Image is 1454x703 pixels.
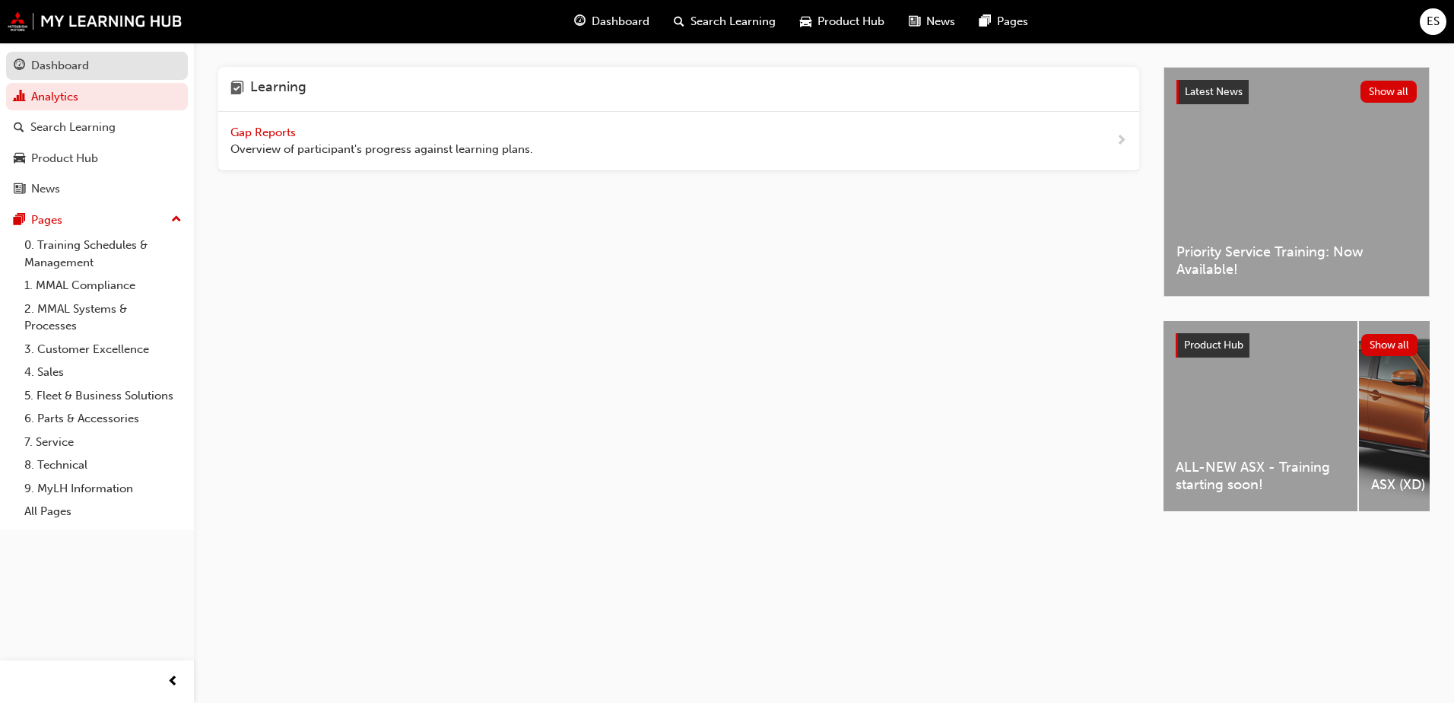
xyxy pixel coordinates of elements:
span: chart-icon [14,91,25,104]
h4: Learning [250,79,306,99]
div: Product Hub [31,150,98,167]
a: ALL-NEW ASX - Training starting soon! [1164,321,1357,511]
a: Product HubShow all [1176,333,1417,358]
div: Search Learning [30,119,116,136]
span: Search Learning [690,13,776,30]
span: guage-icon [574,12,586,31]
span: up-icon [171,210,182,230]
span: search-icon [14,121,24,135]
a: guage-iconDashboard [562,6,662,37]
img: mmal [8,11,183,31]
a: 2. MMAL Systems & Processes [18,297,188,338]
span: learning-icon [230,79,244,99]
div: Dashboard [31,57,89,75]
a: All Pages [18,500,188,523]
button: ES [1420,8,1446,35]
span: prev-icon [167,673,179,692]
span: ALL-NEW ASX - Training starting soon! [1176,459,1345,493]
a: 1. MMAL Compliance [18,274,188,297]
a: search-iconSearch Learning [662,6,788,37]
a: 7. Service [18,431,188,454]
a: 3. Customer Excellence [18,338,188,361]
a: Dashboard [6,52,188,80]
span: car-icon [14,152,25,166]
span: News [926,13,955,30]
button: Show all [1361,334,1418,356]
a: Product Hub [6,145,188,173]
span: Dashboard [592,13,649,30]
span: Latest News [1185,85,1243,98]
span: Product Hub [817,13,884,30]
span: pages-icon [979,12,991,31]
span: Overview of participant's progress against learning plans. [230,141,533,158]
a: 0. Training Schedules & Management [18,234,188,274]
a: Analytics [6,83,188,111]
a: pages-iconPages [967,6,1040,37]
span: guage-icon [14,59,25,73]
span: pages-icon [14,214,25,227]
button: DashboardAnalyticsSearch LearningProduct HubNews [6,49,188,206]
a: 9. MyLH Information [18,477,188,501]
a: Search Learning [6,113,188,142]
a: 4. Sales [18,361,188,384]
span: car-icon [800,12,811,31]
button: Show all [1360,81,1417,103]
span: ES [1427,13,1440,30]
a: Latest NewsShow all [1176,80,1417,104]
span: Product Hub [1184,339,1243,351]
span: search-icon [674,12,684,31]
a: Gap Reports Overview of participant's progress against learning plans.next-icon [218,112,1139,171]
a: news-iconNews [897,6,967,37]
span: news-icon [909,12,920,31]
a: 6. Parts & Accessories [18,407,188,431]
span: Pages [997,13,1028,30]
span: next-icon [1116,132,1127,151]
span: Priority Service Training: Now Available! [1176,243,1417,278]
a: News [6,175,188,203]
button: Pages [6,206,188,234]
a: Latest NewsShow allPriority Service Training: Now Available! [1164,67,1430,297]
span: Gap Reports [230,126,299,139]
a: 5. Fleet & Business Solutions [18,384,188,408]
a: 8. Technical [18,453,188,477]
span: news-icon [14,183,25,196]
div: Pages [31,212,62,229]
div: News [31,180,60,198]
a: car-iconProduct Hub [788,6,897,37]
